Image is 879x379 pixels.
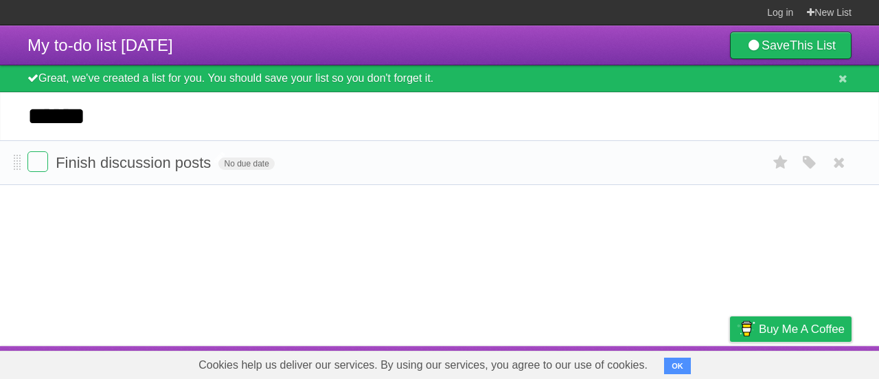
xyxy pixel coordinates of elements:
[547,349,576,376] a: About
[56,154,214,171] span: Finish discussion posts
[765,349,852,376] a: Suggest a feature
[593,349,648,376] a: Developers
[730,316,852,342] a: Buy me a coffee
[768,151,794,174] label: Star task
[27,151,48,172] label: Done
[665,349,696,376] a: Terms
[185,351,661,379] span: Cookies help us deliver our services. By using our services, you agree to our use of cookies.
[218,158,274,170] span: No due date
[27,36,173,54] span: My to-do list [DATE]
[759,317,845,341] span: Buy me a coffee
[737,317,755,340] img: Buy me a coffee
[712,349,748,376] a: Privacy
[790,39,836,52] b: This List
[730,32,852,59] a: SaveThis List
[664,358,691,374] button: OK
